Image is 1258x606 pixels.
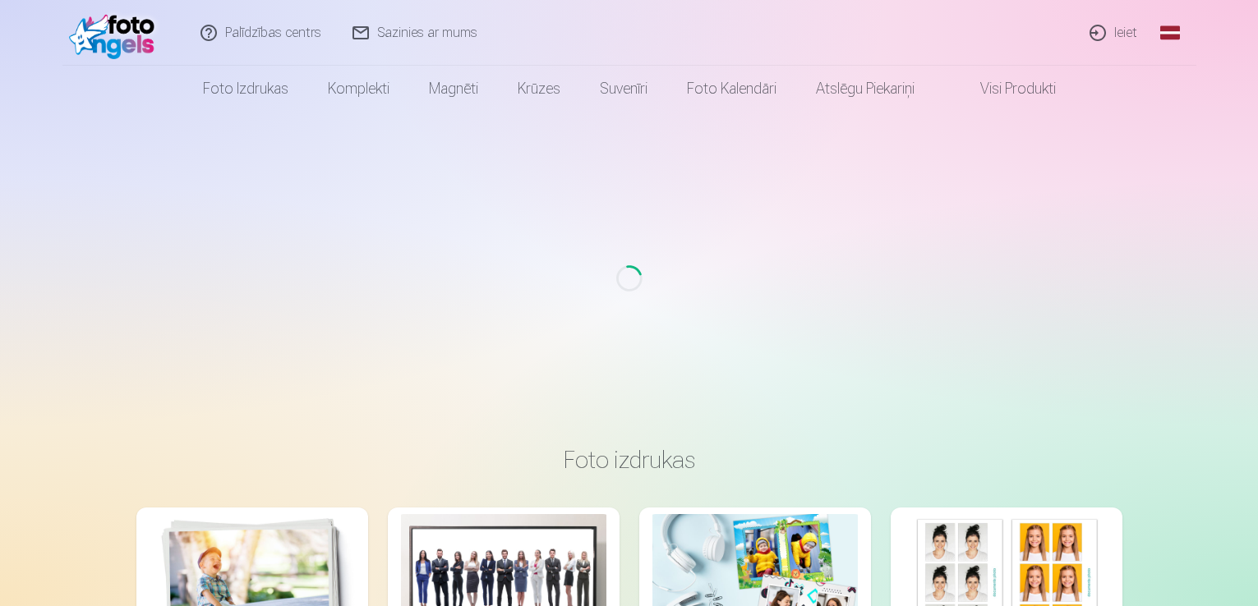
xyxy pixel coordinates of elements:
a: Foto izdrukas [183,66,308,112]
a: Magnēti [409,66,498,112]
a: Foto kalendāri [667,66,796,112]
h3: Foto izdrukas [150,445,1109,475]
img: /fa1 [69,7,164,59]
a: Atslēgu piekariņi [796,66,934,112]
a: Visi produkti [934,66,1076,112]
a: Krūzes [498,66,580,112]
a: Komplekti [308,66,409,112]
a: Suvenīri [580,66,667,112]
